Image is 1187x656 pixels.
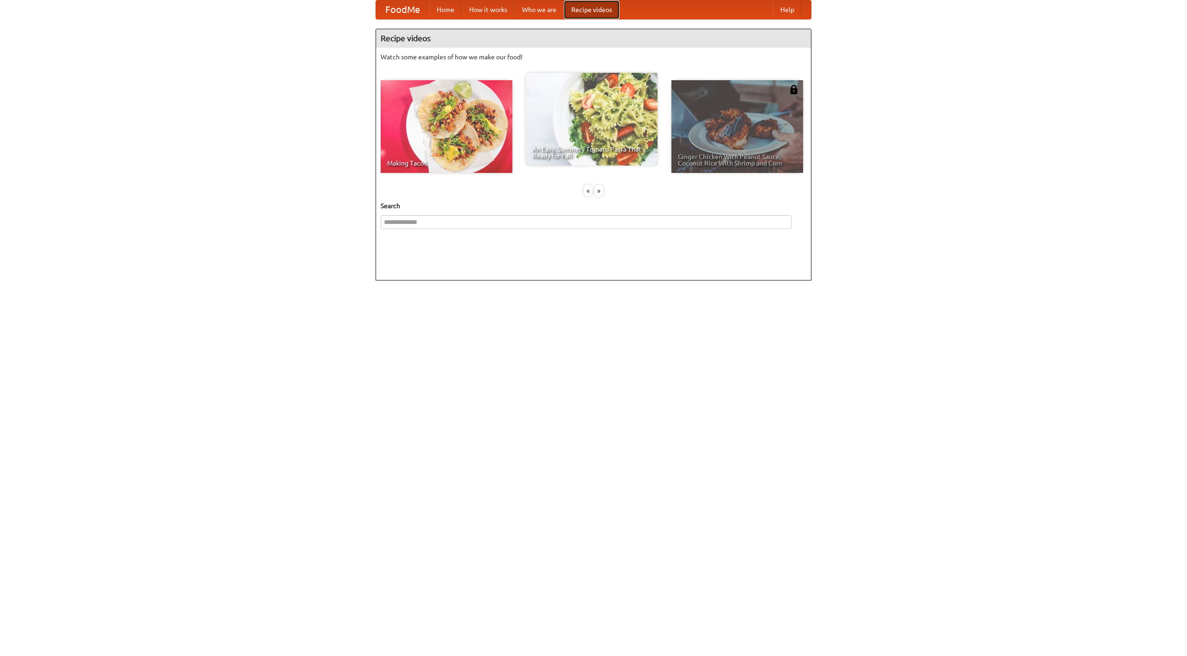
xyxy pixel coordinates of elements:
a: Help [773,0,802,19]
p: Watch some examples of how we make our food! [381,52,806,62]
span: An Easy, Summery Tomato Pasta That's Ready for Fall [532,146,651,159]
a: Recipe videos [564,0,619,19]
div: « [584,185,592,197]
a: FoodMe [376,0,429,19]
a: An Easy, Summery Tomato Pasta That's Ready for Fall [526,73,657,166]
a: How it works [462,0,515,19]
a: Making Tacos [381,80,512,173]
a: Who we are [515,0,564,19]
h4: Recipe videos [376,29,811,48]
div: » [595,185,603,197]
a: Home [429,0,462,19]
h5: Search [381,201,806,210]
span: Making Tacos [387,160,506,166]
img: 483408.png [789,85,798,94]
